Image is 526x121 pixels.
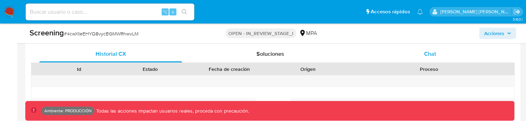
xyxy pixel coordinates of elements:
[172,8,174,15] span: s
[513,16,522,22] span: 3.160.1
[417,9,423,15] a: Notificaciones
[256,50,284,58] span: Soluciones
[299,29,317,37] div: MPA
[371,8,410,15] span: Accesos rápidos
[30,27,64,38] b: Screening
[120,66,181,73] div: Estado
[162,8,168,15] span: ⌥
[64,30,138,37] span: # 4cwXteEHYQ8vycBGMWRhwvLM
[44,109,92,112] p: Ambiente: PRODUCCIÓN
[424,50,436,58] span: Chat
[96,50,126,58] span: Historial CX
[479,28,516,39] button: Acciones
[26,7,194,16] input: Buscar usuario o caso...
[177,7,191,17] button: search-icon
[191,66,267,73] div: Fecha de creación
[95,108,249,114] p: Todas las acciones impactan usuarios reales, proceda con precaución.
[484,28,504,39] span: Acciones
[277,66,339,73] div: Origen
[513,8,521,15] a: Salir
[349,66,509,73] div: Proceso
[48,66,110,73] div: Id
[226,28,296,38] p: OPEN - IN_REVIEW_STAGE_I
[440,8,511,15] p: elkin.mantilla@mercadolibre.com.co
